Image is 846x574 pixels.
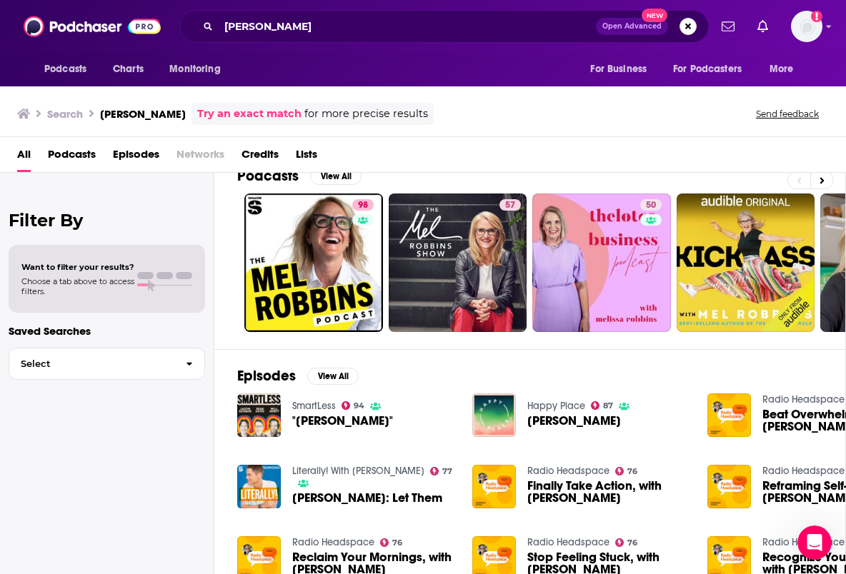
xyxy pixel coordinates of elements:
[596,18,668,35] button: Open AdvancedNew
[392,540,402,546] span: 76
[292,492,442,504] a: Mel Robbins: Let Them
[811,11,822,22] svg: Add a profile image
[673,59,742,79] span: For Podcasters
[244,193,383,332] a: 98
[664,56,762,83] button: open menu
[527,480,690,504] span: Finally Take Action, with [PERSON_NAME]
[352,199,374,211] a: 98
[21,276,134,296] span: Choose a tab above to access filters.
[21,262,134,272] span: Want to filter your results?
[716,14,740,39] a: Show notifications dropdown
[797,525,832,560] iframe: Intercom live chat
[48,143,96,172] a: Podcasts
[646,198,656,213] span: 50
[430,467,453,475] a: 77
[237,465,281,508] img: Mel Robbins: Let Them
[760,56,812,83] button: open menu
[499,199,521,211] a: 57
[762,465,845,477] a: Radio Headspace
[292,536,374,548] a: Radio Headspace
[752,108,823,120] button: Send feedback
[389,193,527,332] a: 57
[642,9,667,22] span: New
[791,11,822,42] img: User Profile
[307,368,359,385] button: View All
[627,468,637,475] span: 76
[304,106,428,122] span: for more precise results
[17,143,31,172] a: All
[9,359,174,368] span: Select
[640,199,662,211] a: 50
[791,11,822,42] button: Show profile menu
[527,536,609,548] a: Radio Headspace
[47,107,83,121] h3: Search
[179,10,709,43] div: Search podcasts, credits, & more...
[159,56,239,83] button: open menu
[237,393,281,437] img: "Mel Robbins"
[100,107,186,121] h3: [PERSON_NAME]
[707,465,751,508] img: Reframing Self-Love, with Mel Robbins
[219,15,596,38] input: Search podcasts, credits, & more...
[9,210,205,231] h2: Filter By
[615,467,638,475] a: 76
[527,480,690,504] a: Finally Take Action, with Mel Robbins
[104,56,152,83] a: Charts
[354,403,364,409] span: 94
[342,401,365,410] a: 94
[603,403,613,409] span: 87
[602,23,662,30] span: Open Advanced
[9,324,205,338] p: Saved Searches
[292,400,336,412] a: SmartLess
[113,143,159,172] a: Episodes
[532,193,671,332] a: 50
[24,13,161,40] img: Podchaser - Follow, Share and Rate Podcasts
[292,415,393,427] a: "Mel Robbins"
[762,536,845,548] a: Radio Headspace
[237,167,362,185] a: PodcastsView All
[380,538,403,547] a: 76
[197,106,302,122] a: Try an exact match
[627,540,637,546] span: 76
[707,393,751,437] img: Beat Overwhelm, with Mel Robbins
[44,59,86,79] span: Podcasts
[292,492,442,504] span: [PERSON_NAME]: Let Them
[242,143,279,172] a: Credits
[752,14,774,39] a: Show notifications dropdown
[762,393,845,406] a: Radio Headspace
[770,59,794,79] span: More
[472,465,516,508] img: Finally Take Action, with Mel Robbins
[791,11,822,42] span: Logged in as bgast63
[113,59,144,79] span: Charts
[505,198,515,213] span: 57
[358,198,368,213] span: 98
[237,367,296,385] h2: Episodes
[310,168,362,185] button: View All
[292,465,424,477] a: Literally! With Rob Lowe
[591,401,614,410] a: 87
[176,143,224,172] span: Networks
[615,538,638,547] a: 76
[590,59,647,79] span: For Business
[527,465,609,477] a: Radio Headspace
[296,143,317,172] a: Lists
[9,348,205,380] button: Select
[527,415,621,427] span: [PERSON_NAME]
[169,59,220,79] span: Monitoring
[237,167,299,185] h2: Podcasts
[34,56,105,83] button: open menu
[292,415,393,427] span: "[PERSON_NAME]"
[472,393,516,437] img: Mel Robbins
[237,367,359,385] a: EpisodesView All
